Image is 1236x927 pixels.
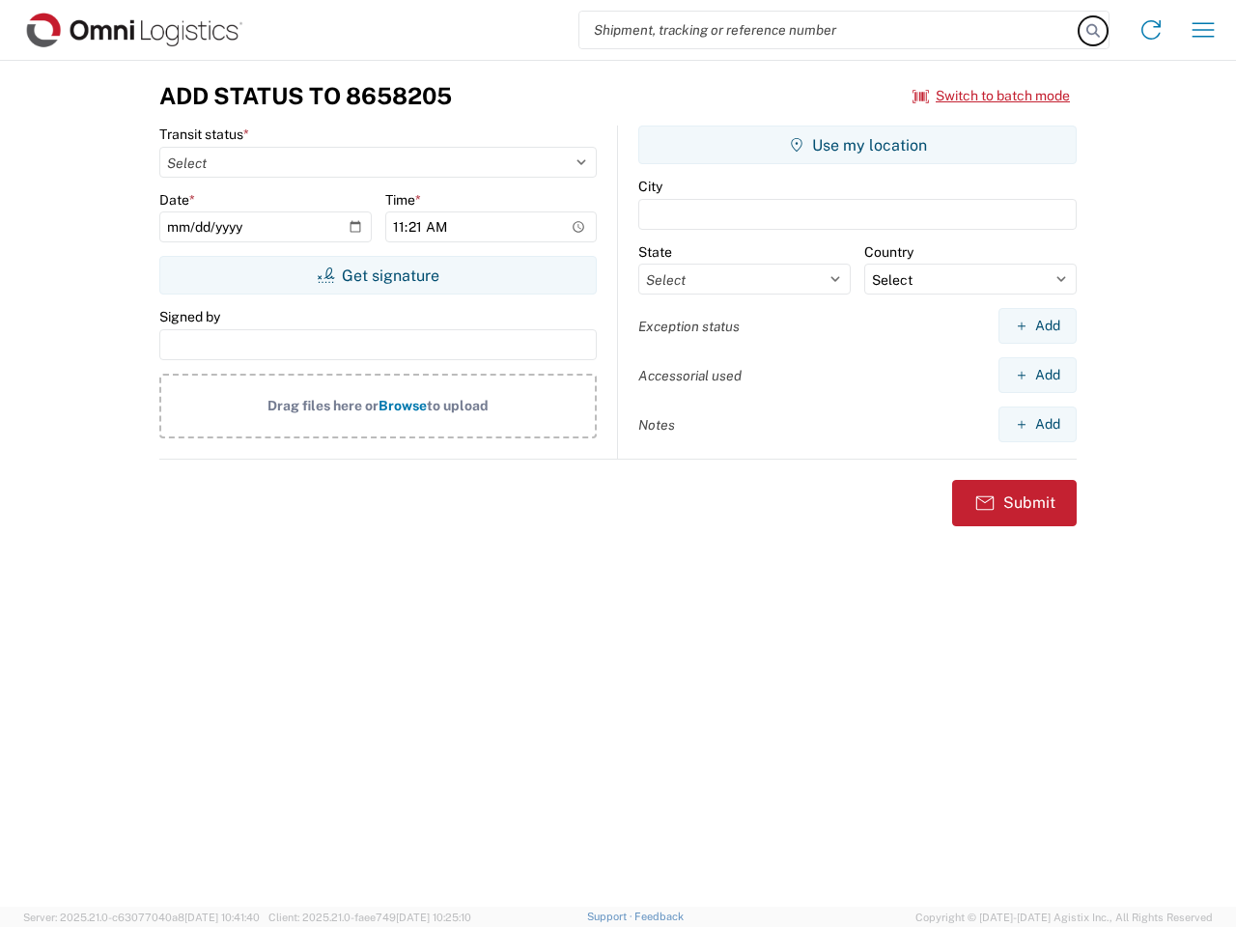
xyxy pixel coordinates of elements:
[913,80,1070,112] button: Switch to batch mode
[159,308,220,325] label: Signed by
[634,911,684,922] a: Feedback
[396,912,471,923] span: [DATE] 10:25:10
[638,318,740,335] label: Exception status
[998,308,1077,344] button: Add
[268,912,471,923] span: Client: 2025.21.0-faee749
[998,407,1077,442] button: Add
[952,480,1077,526] button: Submit
[579,12,1080,48] input: Shipment, tracking or reference number
[267,398,379,413] span: Drag files here or
[638,243,672,261] label: State
[184,912,260,923] span: [DATE] 10:41:40
[638,367,742,384] label: Accessorial used
[864,243,913,261] label: Country
[159,126,249,143] label: Transit status
[427,398,489,413] span: to upload
[638,126,1077,164] button: Use my location
[587,911,635,922] a: Support
[379,398,427,413] span: Browse
[159,82,452,110] h3: Add Status to 8658205
[638,178,662,195] label: City
[159,256,597,295] button: Get signature
[23,912,260,923] span: Server: 2025.21.0-c63077040a8
[385,191,421,209] label: Time
[998,357,1077,393] button: Add
[638,416,675,434] label: Notes
[915,909,1213,926] span: Copyright © [DATE]-[DATE] Agistix Inc., All Rights Reserved
[159,191,195,209] label: Date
